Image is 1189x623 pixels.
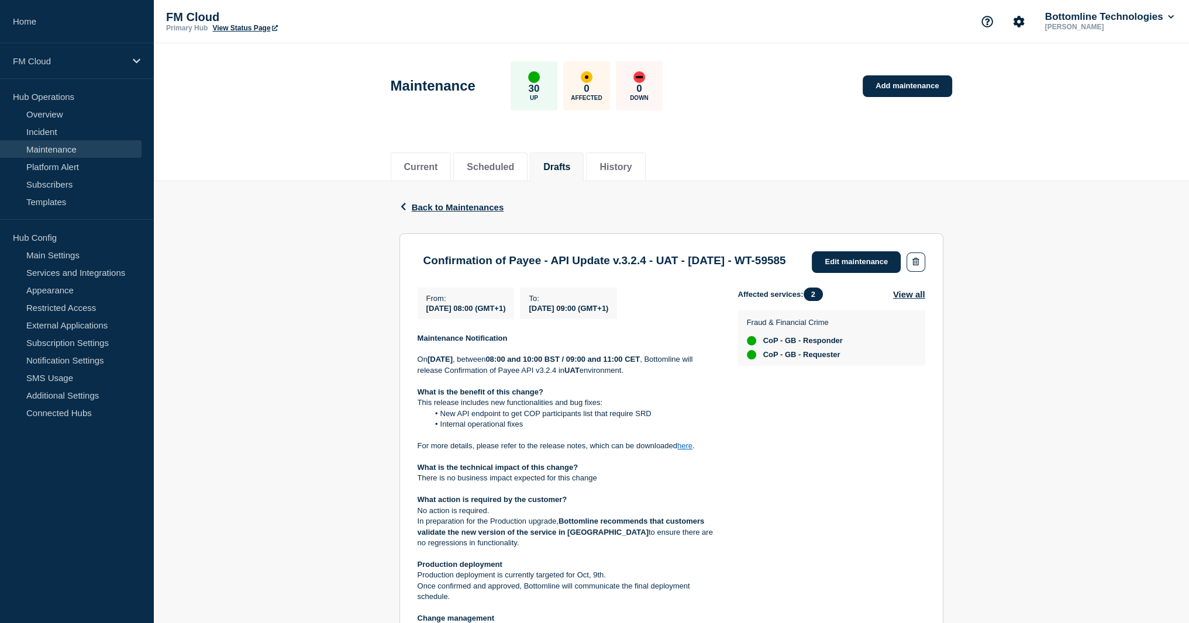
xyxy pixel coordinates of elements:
p: To : [529,294,608,303]
span: CoP - GB - Responder [763,336,843,345]
p: From : [426,294,506,303]
a: Add maintenance [863,75,952,97]
div: up [747,350,756,359]
p: Once confirmed and approved, Bottomline will communicate the final deployment schedule. [418,581,719,603]
p: Affected [571,95,602,101]
p: FM Cloud [166,11,400,24]
p: 30 [528,83,539,95]
strong: Bottomline recommends that customers validate the new version of the service in [GEOGRAPHIC_DATA] [418,517,706,536]
p: For more details, please refer to the release notes, which can be downloaded . [418,441,719,451]
span: 2 [804,288,823,301]
span: CoP - GB - Requester [763,350,840,359]
strong: What is the benefit of this change? [418,387,543,396]
h3: Confirmation of Payee - API Update v.3.2.4 - UAT - [DATE] - WT-59585 [423,254,786,267]
strong: UAT [564,366,580,375]
div: down [633,71,645,83]
h1: Maintenance [391,78,475,94]
button: Account settings [1007,9,1031,34]
button: Back to Maintenances [399,202,504,212]
button: Scheduled [467,162,514,172]
button: Current [404,162,438,172]
strong: [DATE] [428,355,453,364]
p: Production deployment is currently targeted for Oct, 9th. [418,570,719,580]
button: Bottomline Technologies [1043,11,1176,23]
a: Edit maintenance [812,251,901,273]
div: up [528,71,540,83]
button: Support [975,9,1000,34]
p: FM Cloud [13,56,125,66]
button: History [599,162,632,172]
p: On , between , Bottomline will release Confirmation of Payee API v3.2.4 in environment. [418,354,719,376]
p: Down [630,95,649,101]
span: Back to Maintenances [412,202,504,212]
button: Drafts [543,162,570,172]
p: This release includes new functionalities and bug fixes: [418,397,719,408]
p: Up [530,95,538,101]
p: 0 [636,83,642,95]
p: [PERSON_NAME] [1043,23,1164,31]
a: here [677,441,692,450]
strong: What is the technical impact of this change? [418,463,578,472]
strong: Production deployment [418,560,502,569]
span: [DATE] 08:00 (GMT+1) [426,304,506,313]
strong: Change management [418,614,494,622]
div: affected [581,71,592,83]
span: [DATE] 09:00 (GMT+1) [529,304,608,313]
strong: What action is required by the customer? [418,495,567,504]
p: 0 [584,83,589,95]
p: Primary Hub [166,24,208,32]
a: View Status Page [212,24,277,32]
strong: 08:00 and 10:00 BST / 09:00 and 11:00 CET [485,355,640,364]
p: Fraud & Financial Crime [747,318,843,327]
li: New API endpoint to get COP participants list that require SRD [429,409,719,419]
button: View all [893,288,925,301]
p: There is no business impact expected for this change [418,473,719,483]
strong: Maintenance Notification [418,334,508,342]
p: No action is required. [418,506,719,516]
span: Affected services: [738,288,829,301]
p: In preparation for the Production upgrade, to ensure there are no regressions in functionality. [418,516,719,548]
div: up [747,336,756,345]
li: Internal operational fixes [429,419,719,430]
